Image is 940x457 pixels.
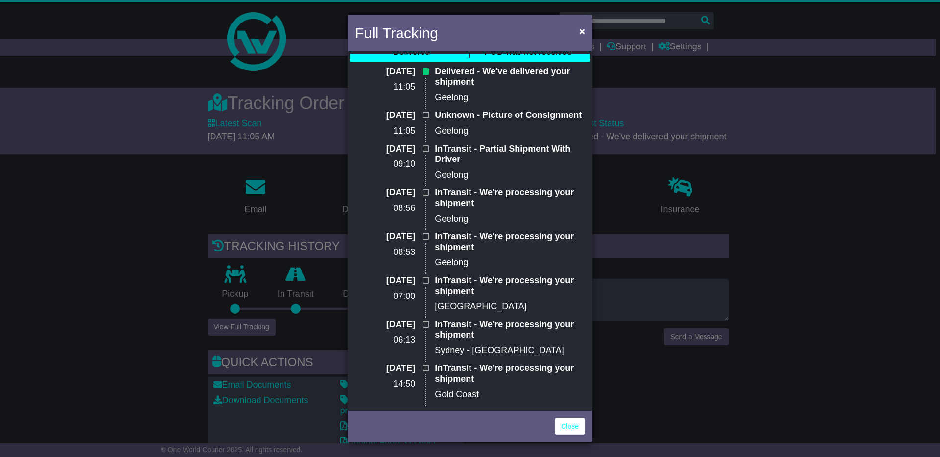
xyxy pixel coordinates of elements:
p: Geelong [435,257,585,268]
p: 11:05 [355,82,415,92]
p: [GEOGRAPHIC_DATA] [435,301,585,312]
p: 09:10 [355,159,415,170]
p: 11:05 [355,126,415,137]
p: [DATE] [355,407,415,418]
p: [DATE] [355,187,415,198]
p: InTransit - We're processing your shipment [435,231,585,252]
p: Delivered - We've delivered your shipment [435,67,585,88]
p: 14:50 [355,379,415,389]
p: [DATE] [355,231,415,242]
p: [DATE] [355,67,415,77]
p: [DATE] [355,363,415,374]
p: 07:00 [355,291,415,302]
p: Geelong [435,126,585,137]
button: Close [574,21,590,41]
p: InTransit - We're processing your shipment [435,275,585,297]
p: 08:53 [355,247,415,258]
p: [DATE] [355,320,415,330]
p: Geelong [435,214,585,225]
p: Unknown - Picture of Consignment [435,110,585,121]
h4: Full Tracking [355,22,438,44]
p: InTransit - We've collected your shipment [435,407,585,428]
p: Geelong [435,170,585,181]
p: InTransit - We're processing your shipment [435,363,585,384]
a: Close [555,418,585,435]
p: Sydney - [GEOGRAPHIC_DATA] [435,345,585,356]
p: Gold Coast [435,389,585,400]
p: 08:56 [355,203,415,214]
p: 06:13 [355,335,415,345]
p: InTransit - We're processing your shipment [435,320,585,341]
p: [DATE] [355,110,415,121]
p: InTransit - We're processing your shipment [435,187,585,208]
p: InTransit - Partial Shipment With Driver [435,144,585,165]
p: [DATE] [355,144,415,155]
p: [DATE] [355,275,415,286]
p: Geelong [435,92,585,103]
span: × [579,25,585,37]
